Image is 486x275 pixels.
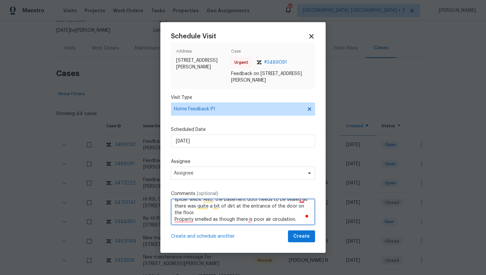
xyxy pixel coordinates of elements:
[176,57,228,70] span: [STREET_ADDRESS][PERSON_NAME]
[171,94,315,101] label: Visit Type
[234,59,251,66] span: Urgent
[176,48,228,57] span: Address
[171,158,315,165] label: Assignee
[288,230,315,243] button: Create
[171,190,315,197] label: Comments
[171,135,315,148] input: M/D/YYYY
[231,48,310,57] span: Case
[257,60,262,64] img: Zendesk Logo Icon
[293,232,310,241] span: Create
[264,59,287,66] span: # 3489091
[231,70,310,84] span: Feedback on [STREET_ADDRESS][PERSON_NAME]
[171,233,235,240] span: Create and schedule another
[171,199,315,225] textarea: To enrich screen reader interactions, please activate Accessibility in Grammarly extension settings
[174,171,304,176] span: Assignee
[171,126,315,133] label: Scheduled Date
[308,33,315,40] span: Close
[174,106,303,112] span: Home Feedback P1
[197,191,218,196] span: (optional)
[171,33,216,40] span: Schedule Visit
